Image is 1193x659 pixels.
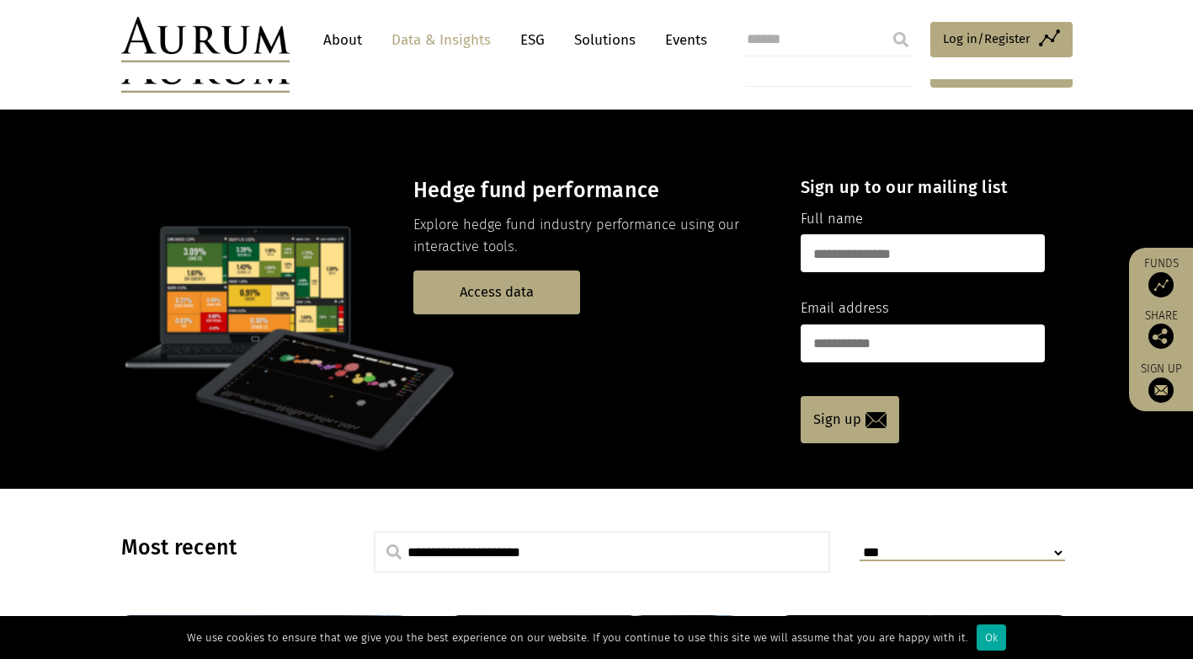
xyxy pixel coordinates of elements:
div: Ok [977,624,1006,651]
a: ESG [512,24,553,56]
img: Share this post [1148,324,1174,349]
label: Full name [801,208,863,230]
a: Events [657,24,707,56]
h3: Hedge fund performance [413,178,771,203]
a: Data & Insights [383,24,499,56]
input: Submit [884,23,918,56]
a: Access data [413,271,580,313]
img: search.svg [386,544,402,560]
h3: Most recent [121,535,332,560]
a: Log in/Register [930,22,1073,57]
span: Log in/Register [943,29,1031,49]
h4: Sign up to our mailing list [801,177,1045,197]
a: Solutions [566,24,644,56]
a: Funds [1137,256,1185,297]
p: Explore hedge fund industry performance using our interactive tools. [413,214,771,259]
img: Sign up to our newsletter [1148,378,1174,403]
img: Aurum [121,17,290,62]
a: About [315,24,370,56]
a: Sign up [801,396,899,443]
label: Email address [801,297,889,319]
img: email-icon [865,412,887,428]
img: Access Funds [1148,272,1174,297]
a: Sign up [1137,362,1185,403]
div: Share [1137,310,1185,349]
